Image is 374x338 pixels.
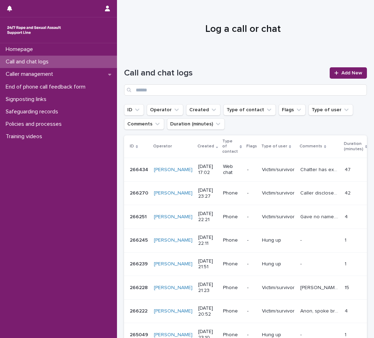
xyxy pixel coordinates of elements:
p: Phone [223,261,241,267]
p: - [300,260,303,267]
p: 1 [345,260,348,267]
a: [PERSON_NAME] [154,237,192,243]
p: - [247,261,256,267]
p: Call and chat logs [3,58,54,65]
p: - [247,332,256,338]
p: [DATE] 17:02 [198,164,217,176]
a: [PERSON_NAME] [154,332,192,338]
p: - [300,331,303,338]
p: Phone [223,214,241,220]
p: Caller disclosed that she has experienced SV. Explored her feelings surrounding her trauma. Explo... [300,189,340,196]
p: [DATE] 20:52 [198,305,217,317]
p: Created [197,142,214,150]
p: Victim/survivor [262,167,295,173]
p: Safeguarding records [3,108,64,115]
p: Phone [223,285,241,291]
p: [DATE] 23:27 [198,187,217,199]
img: rhQMoQhaT3yELyF149Cw [6,23,62,37]
p: Hung up [262,332,295,338]
p: 266228 [130,283,149,291]
p: Victim/survivor [262,190,295,196]
p: Phone [223,332,241,338]
p: Victim/survivor [262,308,295,314]
input: Search [124,84,367,96]
button: Comments [124,118,164,130]
p: Homepage [3,46,39,53]
a: [PERSON_NAME] [154,285,192,291]
p: Signposting links [3,96,52,103]
p: Carolyn has experienced SV and CSA. Explored her feelings surrounding her trauma. Explored her ci... [300,283,340,291]
button: Operator [147,104,183,116]
p: 265049 [130,331,150,338]
p: Hung up [262,261,295,267]
p: Victim/survivor [262,285,295,291]
a: [PERSON_NAME] [154,308,192,314]
p: 42 [345,189,352,196]
p: Duration (minutes) [344,140,363,153]
a: [PERSON_NAME] [154,167,192,173]
p: 4 [345,213,349,220]
p: Victim/survivor [262,214,295,220]
p: - [247,285,256,291]
p: Operator [153,142,172,150]
p: Phone [223,308,241,314]
p: [DATE] 21:51 [198,258,217,270]
a: Add New [330,67,367,79]
p: 15 [345,283,351,291]
p: 266239 [130,260,149,267]
p: 266434 [130,165,150,173]
a: [PERSON_NAME] [154,214,192,220]
p: Hung up [262,237,295,243]
p: Training videos [3,133,48,140]
p: 266245 [130,236,149,243]
p: Flags [246,142,257,150]
p: 266222 [130,307,149,314]
p: 1 [345,236,348,243]
h1: Log a call or chat [124,23,362,35]
button: Type of user [308,104,353,116]
p: 4 [345,307,349,314]
p: 266251 [130,213,148,220]
p: 47 [345,165,352,173]
a: [PERSON_NAME] [154,190,192,196]
a: [PERSON_NAME] [154,261,192,267]
p: Caller management [3,71,59,78]
span: Add New [341,71,362,75]
p: 1 [345,331,348,338]
button: ID [124,104,144,116]
button: Duration (minutes) [167,118,225,130]
p: Policies and processes [3,121,67,128]
button: Flags [279,104,306,116]
button: Created [186,104,221,116]
p: - [247,167,256,173]
p: 266270 [130,189,150,196]
p: [DATE] 22:11 [198,235,217,247]
p: - [300,236,303,243]
p: ID [130,142,134,150]
p: [DATE] 22:21 [198,211,217,223]
p: Comments [300,142,322,150]
p: Anon, spoke briefly about how she was feeling. Caller ended the call abruptly [300,307,340,314]
p: - [247,214,256,220]
p: Chatter has experienced SV. Explored feelings surrounding her trauma. Explored emotions surroundi... [300,165,340,173]
p: Web chat [223,164,241,176]
p: Phone [223,190,241,196]
p: Type of contact [222,137,238,156]
p: Phone [223,237,241,243]
p: End of phone call feedback form [3,84,91,90]
p: - [247,308,256,314]
p: Gave no name. Asked me "what is the definition of a pedophile" Recognised banned user and gave me... [300,213,340,220]
button: Type of contact [223,104,276,116]
h1: Call and chat logs [124,68,325,78]
p: [DATE] 21:23 [198,282,217,294]
p: Type of user [261,142,287,150]
p: - [247,190,256,196]
p: - [247,237,256,243]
